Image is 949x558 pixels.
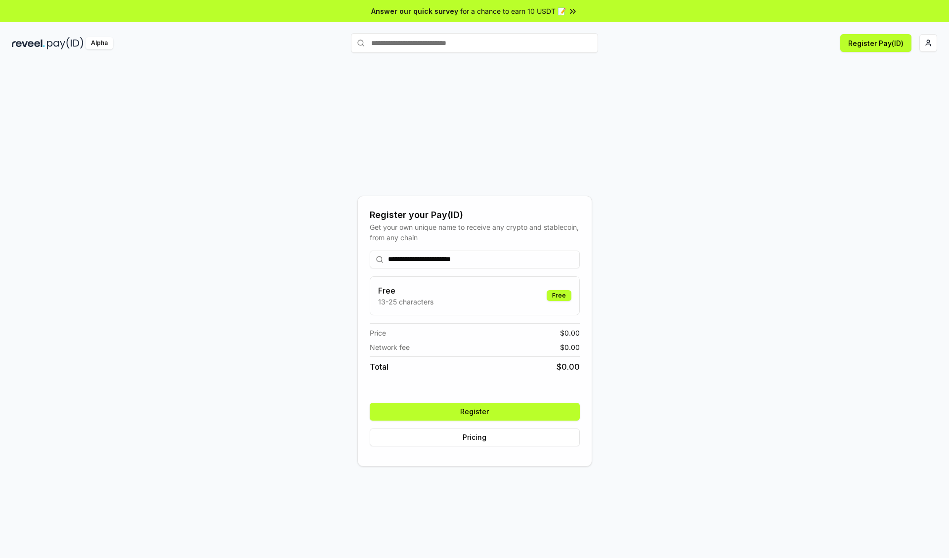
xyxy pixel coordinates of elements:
[371,6,458,16] span: Answer our quick survey
[86,37,113,49] div: Alpha
[370,342,410,352] span: Network fee
[370,208,580,222] div: Register your Pay(ID)
[560,342,580,352] span: $ 0.00
[378,285,433,297] h3: Free
[557,361,580,373] span: $ 0.00
[370,403,580,421] button: Register
[47,37,84,49] img: pay_id
[12,37,45,49] img: reveel_dark
[370,328,386,338] span: Price
[370,222,580,243] div: Get your own unique name to receive any crypto and stablecoin, from any chain
[840,34,911,52] button: Register Pay(ID)
[460,6,566,16] span: for a chance to earn 10 USDT 📝
[378,297,433,307] p: 13-25 characters
[560,328,580,338] span: $ 0.00
[370,361,388,373] span: Total
[370,429,580,446] button: Pricing
[547,290,571,301] div: Free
